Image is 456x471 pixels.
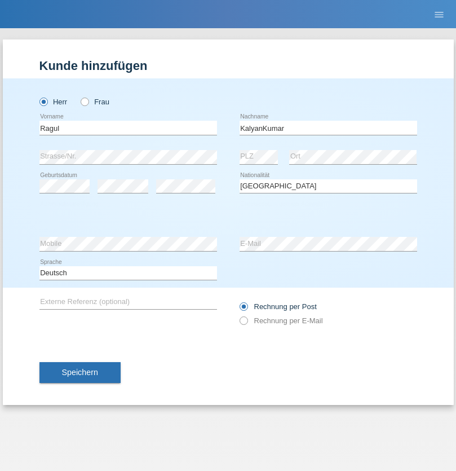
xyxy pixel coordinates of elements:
i: menu [433,9,445,20]
input: Rechnung per E-Mail [240,316,247,331]
label: Rechnung per Post [240,302,317,311]
label: Frau [81,98,109,106]
label: Rechnung per E-Mail [240,316,323,325]
input: Frau [81,98,88,105]
span: Speichern [62,368,98,377]
input: Rechnung per Post [240,302,247,316]
input: Herr [39,98,47,105]
label: Herr [39,98,68,106]
a: menu [428,11,450,17]
h1: Kunde hinzufügen [39,59,417,73]
button: Speichern [39,362,121,384]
